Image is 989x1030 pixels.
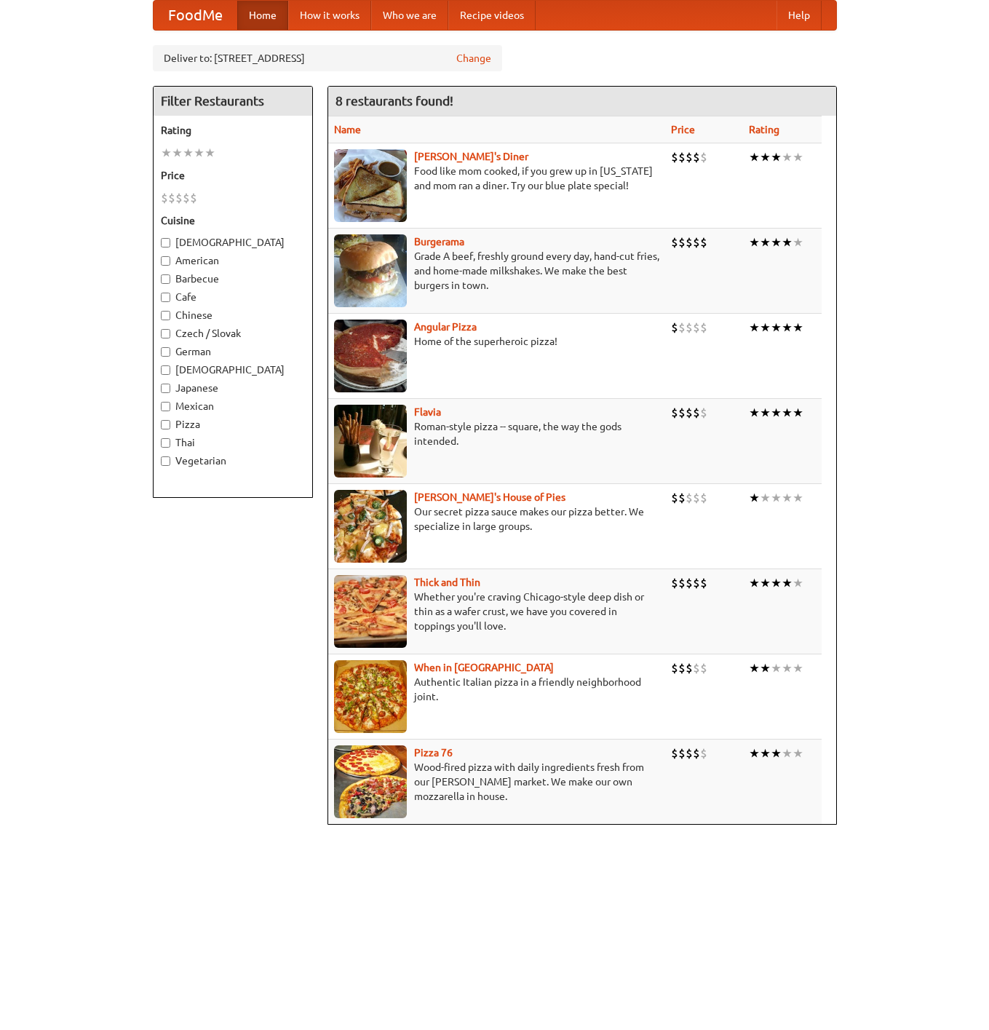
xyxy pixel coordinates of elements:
[161,308,305,322] label: Chinese
[414,321,477,333] a: Angular Pizza
[793,490,803,506] li: ★
[678,320,686,336] li: $
[161,272,305,286] label: Barbecue
[161,329,170,338] input: Czech / Slovak
[686,660,693,676] li: $
[749,575,760,591] li: ★
[161,456,170,466] input: Vegetarian
[161,402,170,411] input: Mexican
[671,575,678,591] li: $
[686,575,693,591] li: $
[414,236,464,247] b: Burgerama
[749,124,779,135] a: Rating
[793,149,803,165] li: ★
[161,453,305,468] label: Vegetarian
[700,234,707,250] li: $
[154,87,312,116] h4: Filter Restaurants
[771,660,782,676] li: ★
[686,405,693,421] li: $
[334,320,407,392] img: angular.jpg
[671,124,695,135] a: Price
[793,234,803,250] li: ★
[161,417,305,432] label: Pizza
[760,320,771,336] li: ★
[161,213,305,228] h5: Cuisine
[693,660,700,676] li: $
[161,399,305,413] label: Mexican
[793,320,803,336] li: ★
[749,320,760,336] li: ★
[161,190,168,206] li: $
[334,419,660,448] p: Roman-style pizza -- square, the way the gods intended.
[414,151,528,162] b: [PERSON_NAME]'s Diner
[161,363,305,377] label: [DEMOGRAPHIC_DATA]
[793,660,803,676] li: ★
[678,575,686,591] li: $
[161,290,305,304] label: Cafe
[700,575,707,591] li: $
[334,234,407,307] img: burgerama.jpg
[771,149,782,165] li: ★
[771,405,782,421] li: ★
[334,164,660,193] p: Food like mom cooked, if you grew up in [US_STATE] and mom ran a diner. Try our blue plate special!
[414,662,554,673] a: When in [GEOGRAPHIC_DATA]
[161,123,305,138] h5: Rating
[782,405,793,421] li: ★
[686,149,693,165] li: $
[334,124,361,135] a: Name
[414,747,453,758] a: Pizza 76
[749,490,760,506] li: ★
[161,365,170,375] input: [DEMOGRAPHIC_DATA]
[161,326,305,341] label: Czech / Slovak
[686,745,693,761] li: $
[749,405,760,421] li: ★
[334,334,660,349] p: Home of the superheroic pizza!
[678,234,686,250] li: $
[793,745,803,761] li: ★
[334,660,407,733] img: wheninrome.jpg
[678,149,686,165] li: $
[414,406,441,418] a: Flavia
[161,256,170,266] input: American
[749,149,760,165] li: ★
[700,405,707,421] li: $
[194,145,204,161] li: ★
[334,675,660,704] p: Authentic Italian pizza in a friendly neighborhood joint.
[693,405,700,421] li: $
[678,405,686,421] li: $
[693,234,700,250] li: $
[678,745,686,761] li: $
[782,660,793,676] li: ★
[760,575,771,591] li: ★
[334,760,660,804] p: Wood-fired pizza with daily ingredients fresh from our [PERSON_NAME] market. We make our own mozz...
[172,145,183,161] li: ★
[335,94,453,108] ng-pluralize: 8 restaurants found!
[671,234,678,250] li: $
[686,320,693,336] li: $
[204,145,215,161] li: ★
[183,190,190,206] li: $
[749,660,760,676] li: ★
[671,320,678,336] li: $
[161,253,305,268] label: American
[161,235,305,250] label: [DEMOGRAPHIC_DATA]
[700,745,707,761] li: $
[700,149,707,165] li: $
[161,293,170,302] input: Cafe
[700,660,707,676] li: $
[161,168,305,183] h5: Price
[190,190,197,206] li: $
[161,381,305,395] label: Japanese
[686,234,693,250] li: $
[749,234,760,250] li: ★
[456,51,491,66] a: Change
[678,490,686,506] li: $
[168,190,175,206] li: $
[175,190,183,206] li: $
[414,577,480,588] a: Thick and Thin
[153,45,502,71] div: Deliver to: [STREET_ADDRESS]
[161,145,172,161] li: ★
